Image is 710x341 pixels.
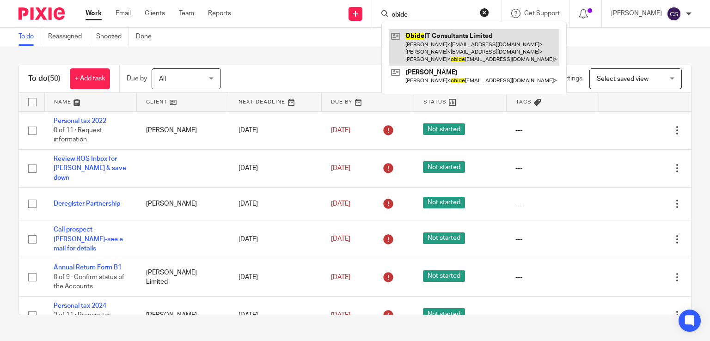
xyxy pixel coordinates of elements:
div: --- [515,235,589,244]
span: Select saved view [597,76,649,82]
a: Annual Return Form B1 [54,264,122,271]
a: To do [18,28,41,46]
a: Review ROS Inbox for [PERSON_NAME] & save down [54,156,126,181]
div: --- [515,311,589,320]
a: Call prospect - [PERSON_NAME]-see e mail for details [54,226,123,252]
span: [DATE] [331,236,350,243]
h1: To do [28,74,61,84]
button: Clear [480,8,489,17]
span: 0 of 11 · Request information [54,127,102,143]
span: Not started [423,232,465,244]
a: + Add task [70,68,110,89]
a: Email [116,9,131,18]
span: [DATE] [331,165,350,171]
div: --- [515,199,589,208]
a: Snoozed [96,28,129,46]
span: [DATE] [331,201,350,207]
span: Tags [516,99,532,104]
p: Due by [127,74,147,83]
span: Get Support [524,10,560,17]
input: Search [391,11,474,19]
td: [DATE] [229,258,322,296]
td: [DATE] [229,296,322,334]
span: [DATE] [331,127,350,134]
span: All [159,76,166,82]
td: [PERSON_NAME] [137,111,229,149]
div: --- [515,126,589,135]
td: [DATE] [229,220,322,258]
span: [DATE] [331,312,350,318]
span: 0 of 9 · Confirm status of the Accounts [54,274,124,290]
td: [DATE] [229,111,322,149]
a: Personal tax 2022 [54,118,106,124]
td: [PERSON_NAME] [137,187,229,220]
a: Reports [208,9,231,18]
span: Not started [423,197,465,208]
a: Clients [145,9,165,18]
span: [DATE] [331,274,350,280]
td: [DATE] [229,149,322,187]
span: Not started [423,161,465,173]
span: Not started [423,270,465,282]
a: Personal tax 2024 [54,303,106,309]
img: svg%3E [667,6,681,21]
span: Not started [423,308,465,320]
a: Deregister Partnership [54,201,120,207]
a: Team [179,9,194,18]
span: 2 of 11 · Prepare tax return [54,312,111,328]
a: Work [86,9,102,18]
td: [PERSON_NAME] [137,296,229,334]
span: (50) [48,75,61,82]
td: [DATE] [229,187,322,220]
div: --- [515,273,589,282]
div: --- [515,164,589,173]
a: Done [136,28,159,46]
a: Reassigned [48,28,89,46]
span: Not started [423,123,465,135]
p: [PERSON_NAME] [611,9,662,18]
td: [PERSON_NAME] Limited [137,258,229,296]
img: Pixie [18,7,65,20]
